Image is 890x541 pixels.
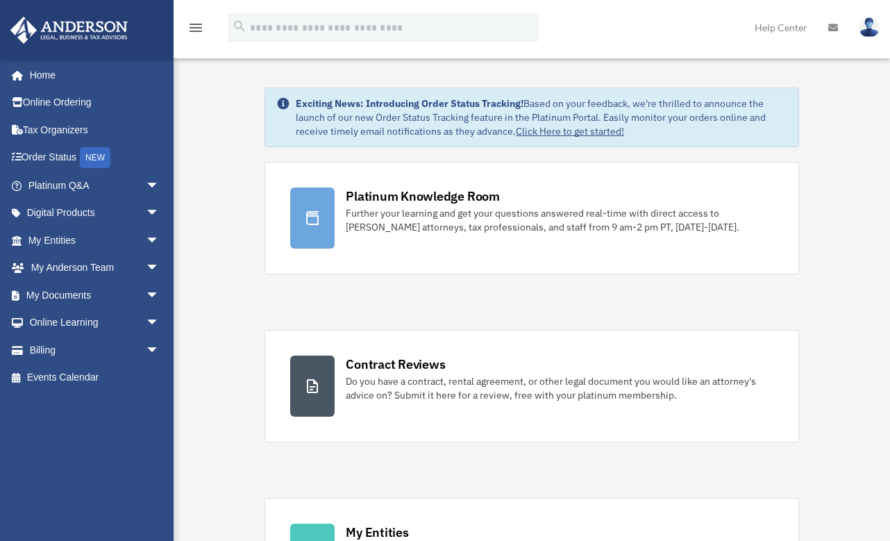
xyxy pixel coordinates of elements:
a: Events Calendar [10,364,180,392]
span: arrow_drop_down [146,281,174,310]
span: arrow_drop_down [146,254,174,283]
a: Order StatusNEW [10,144,180,172]
a: Billingarrow_drop_down [10,336,180,364]
span: arrow_drop_down [146,226,174,255]
a: Click Here to get started! [516,125,624,138]
i: menu [187,19,204,36]
strong: Exciting News: Introducing Order Status Tracking! [296,97,523,110]
a: My Entitiesarrow_drop_down [10,226,180,254]
a: My Anderson Teamarrow_drop_down [10,254,180,282]
a: Home [10,61,174,89]
img: User Pic [859,17,880,38]
i: search [232,19,247,34]
a: My Documentsarrow_drop_down [10,281,180,309]
img: Anderson Advisors Platinum Portal [6,17,132,44]
span: arrow_drop_down [146,336,174,365]
a: Tax Organizers [10,116,180,144]
div: My Entities [346,524,408,541]
div: NEW [80,147,110,168]
span: arrow_drop_down [146,309,174,338]
div: Do you have a contract, rental agreement, or other legal document you would like an attorney's ad... [346,374,773,402]
a: Platinum Q&Aarrow_drop_down [10,172,180,199]
div: Further your learning and get your questions answered real-time with direct access to [PERSON_NAM... [346,206,773,234]
a: Digital Productsarrow_drop_down [10,199,180,227]
a: Platinum Knowledge Room Further your learning and get your questions answered real-time with dire... [265,162,799,274]
span: arrow_drop_down [146,172,174,200]
div: Based on your feedback, we're thrilled to announce the launch of our new Order Status Tracking fe... [296,97,787,138]
a: Contract Reviews Do you have a contract, rental agreement, or other legal document you would like... [265,330,799,442]
a: menu [187,24,204,36]
div: Contract Reviews [346,356,445,373]
a: Online Ordering [10,89,180,117]
div: Platinum Knowledge Room [346,188,500,205]
a: Online Learningarrow_drop_down [10,309,180,337]
span: arrow_drop_down [146,199,174,228]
